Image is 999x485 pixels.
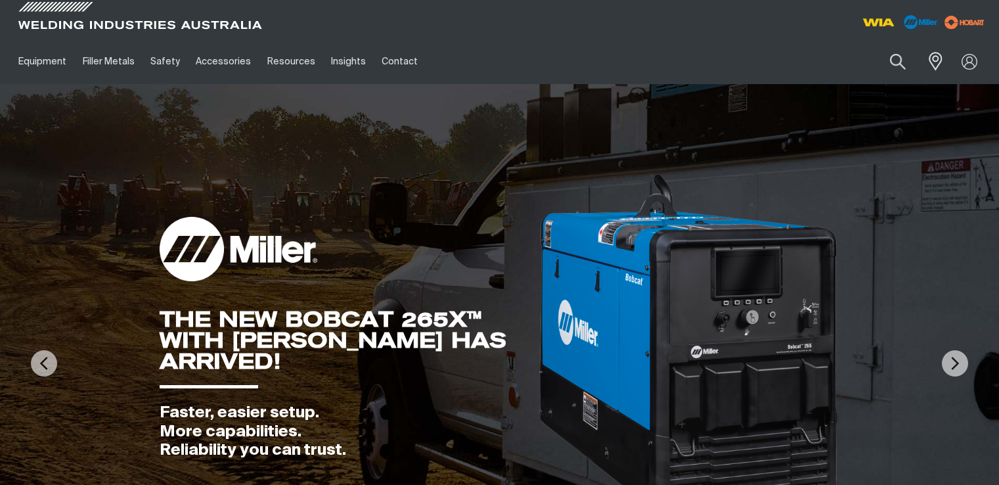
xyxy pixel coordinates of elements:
[942,350,968,377] img: NextArrow
[941,12,988,32] img: miller
[374,39,426,84] a: Contact
[74,39,142,84] a: Filler Metals
[160,404,537,460] div: Faster, easier setup. More capabilities. Reliability you can trust.
[143,39,188,84] a: Safety
[876,46,920,77] button: Search products
[160,309,537,372] div: THE NEW BOBCAT 265X™ WITH [PERSON_NAME] HAS ARRIVED!
[31,350,57,377] img: PrevArrow
[859,46,920,77] input: Product name or item number...
[323,39,374,84] a: Insights
[259,39,323,84] a: Resources
[11,39,744,84] nav: Main
[11,39,74,84] a: Equipment
[188,39,259,84] a: Accessories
